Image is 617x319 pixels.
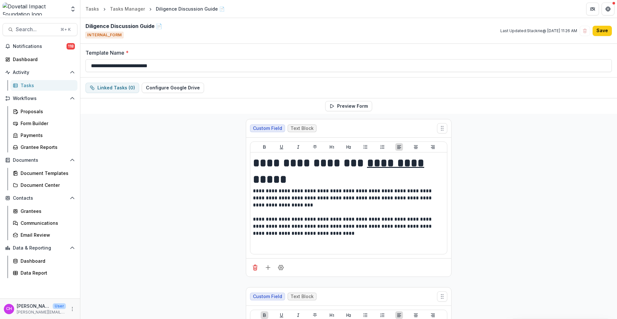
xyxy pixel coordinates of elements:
span: Documents [13,158,67,163]
button: Ordered List [379,143,386,151]
a: Tasks [83,4,102,14]
div: Email Review [21,232,72,238]
button: Heading 1 [328,143,336,151]
a: Data Report [10,268,77,278]
button: Align Left [395,143,403,151]
button: More [68,305,76,313]
button: Open Activity [3,67,77,77]
button: Open Contacts [3,193,77,203]
button: Notifications118 [3,41,77,51]
div: Grantees [21,208,72,214]
button: Italicize [294,311,302,319]
a: Payments [10,130,77,141]
a: Tasks [10,80,77,91]
a: Dashboard [10,256,77,266]
div: Tasks Manager [110,5,145,12]
button: Strike [311,311,319,319]
button: Underline [278,143,285,151]
button: Delete field [250,262,260,273]
button: Partners [586,3,599,15]
span: Text Block [291,126,314,131]
h2: Diligence Discussion Guide 📄 [85,23,162,29]
a: Grantees [10,206,77,216]
button: Get Help [602,3,614,15]
span: Notifications [13,44,67,49]
div: Grantee Reports [21,144,72,150]
button: Field Settings [276,262,286,273]
span: Contacts [13,196,67,201]
div: Communications [21,220,72,226]
button: Align Center [412,143,420,151]
div: Tasks [21,82,72,89]
span: Activity [13,70,67,75]
button: Align Center [412,311,420,319]
a: Communications [10,218,77,228]
span: INTERNAL_FORM [85,32,123,38]
button: Open Workflows [3,93,77,104]
span: Search... [16,26,57,32]
a: Grantee Reports [10,142,77,152]
div: Dashboard [21,258,72,264]
button: Add field [263,262,273,273]
button: Underline [278,311,285,319]
button: Italicize [294,143,302,151]
button: Bullet List [362,311,369,319]
span: 118 [67,43,75,50]
button: Open Documents [3,155,77,165]
button: Align Right [429,311,437,319]
span: Data & Reporting [13,245,67,251]
span: Custom Field [253,294,282,299]
button: Heading 2 [345,311,353,319]
p: [PERSON_NAME] [PERSON_NAME] [17,303,50,309]
div: Document Center [21,182,72,188]
button: Preview Form [325,101,372,111]
nav: breadcrumb [83,4,227,14]
label: Template Name [85,49,608,57]
button: Delete template [580,26,590,36]
button: Open Data & Reporting [3,243,77,253]
button: Move field [437,291,447,302]
span: Custom Field [253,126,282,131]
p: [PERSON_NAME][EMAIL_ADDRESS][DOMAIN_NAME] [17,309,66,315]
div: ⌘ + K [59,26,72,33]
a: Dashboard [3,54,77,65]
button: Open entity switcher [68,3,77,15]
a: Document Templates [10,168,77,178]
button: Move field [437,123,447,133]
button: Align Left [395,311,403,319]
a: Email Review [10,230,77,240]
button: configure-google-drive [142,83,204,93]
div: Document Templates [21,170,72,177]
button: Bold [261,143,268,151]
span: Workflows [13,96,67,101]
img: Dovetail Impact Foundation logo [3,3,66,15]
button: Align Right [429,143,437,151]
a: Form Builder [10,118,77,129]
a: Tasks Manager [107,4,148,14]
a: Document Center [10,180,77,190]
button: Ordered List [379,311,386,319]
p: Last Updated: Stackrie @ [DATE] 11:26 AM [500,28,577,34]
div: Tasks [85,5,99,12]
button: Heading 1 [328,311,336,319]
button: Search... [3,23,77,36]
button: Save [593,26,612,36]
p: User [53,303,66,309]
span: Text Block [291,294,314,299]
div: Data Report [21,269,72,276]
button: Bold [261,311,268,319]
button: Bullet List [362,143,369,151]
div: Diligence Discussion Guide 📄 [156,5,225,12]
div: Dashboard [13,56,72,63]
div: Courtney Eker Hardy [6,307,12,311]
div: Proposals [21,108,72,115]
div: Payments [21,132,72,139]
div: Form Builder [21,120,72,127]
button: dependent-tasks [85,83,139,93]
button: Heading 2 [345,143,353,151]
button: Strike [311,143,319,151]
a: Proposals [10,106,77,117]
